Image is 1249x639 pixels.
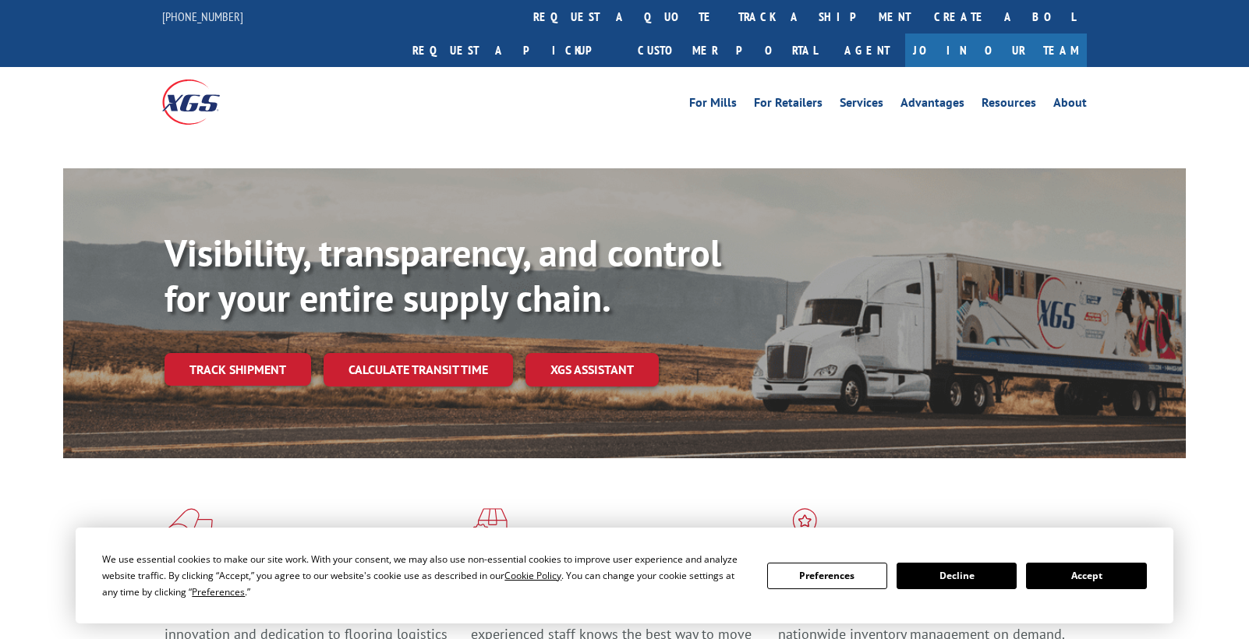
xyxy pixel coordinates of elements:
a: Track shipment [165,353,311,386]
a: For Retailers [754,97,823,114]
span: Preferences [192,585,245,598]
div: Cookie Consent Prompt [76,528,1173,623]
a: Agent [829,34,905,67]
a: Customer Portal [626,34,829,67]
a: For Mills [689,97,737,114]
a: Calculate transit time [324,353,513,387]
span: Cookie Policy [504,569,561,582]
img: xgs-icon-total-supply-chain-intelligence-red [165,508,213,549]
button: Accept [1026,563,1146,589]
img: xgs-icon-focused-on-flooring-red [471,508,508,549]
a: Resources [982,97,1036,114]
a: Join Our Team [905,34,1087,67]
a: About [1053,97,1087,114]
a: [PHONE_NUMBER] [162,9,243,24]
img: xgs-icon-flagship-distribution-model-red [778,508,832,549]
a: Request a pickup [401,34,626,67]
a: Advantages [900,97,964,114]
a: XGS ASSISTANT [525,353,659,387]
div: We use essential cookies to make our site work. With your consent, we may also use non-essential ... [102,551,748,600]
b: Visibility, transparency, and control for your entire supply chain. [165,228,721,322]
button: Decline [897,563,1017,589]
a: Services [840,97,883,114]
button: Preferences [767,563,887,589]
